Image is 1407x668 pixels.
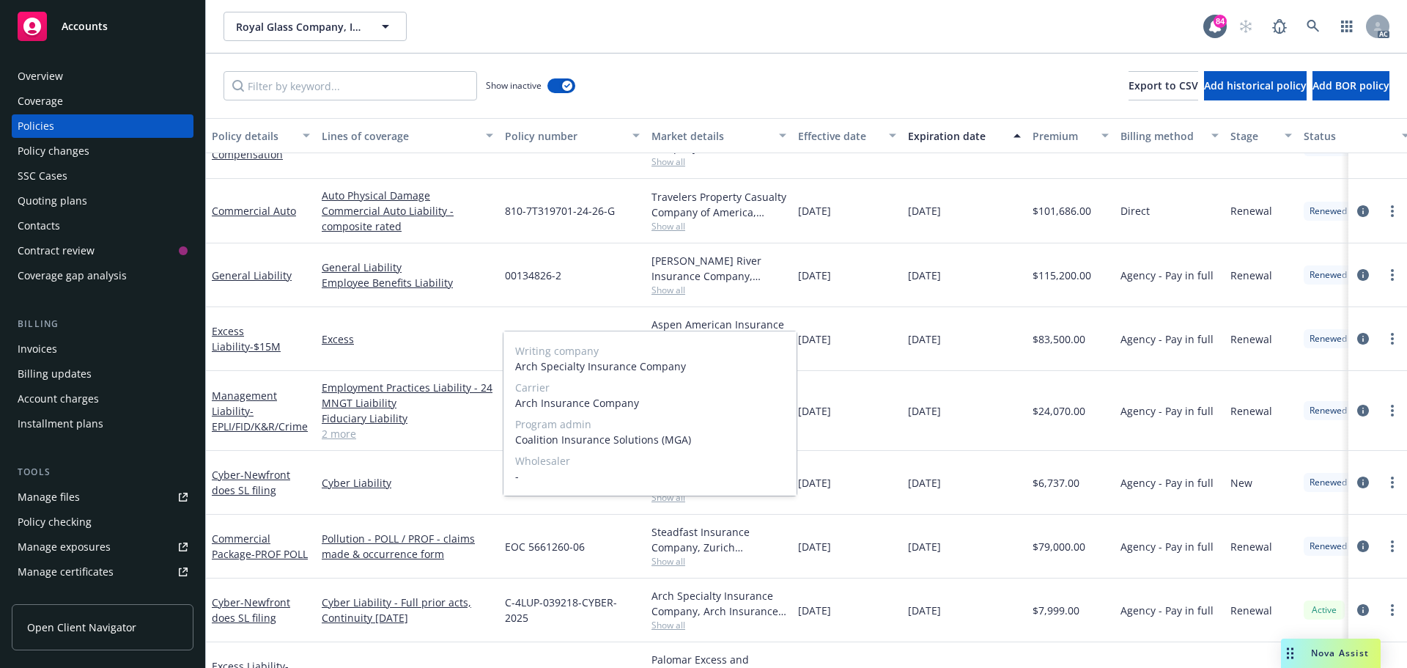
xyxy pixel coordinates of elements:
[12,164,193,188] a: SSC Cases
[18,412,103,436] div: Installment plans
[1120,603,1214,618] span: Agency - Pay in full
[18,89,63,113] div: Coverage
[908,603,941,618] span: [DATE]
[505,203,615,219] span: 810-7T319701-24-26-G
[236,19,363,34] span: Royal Glass Company, Inc
[27,620,136,635] span: Open Client Navigator
[1230,331,1272,347] span: Renewal
[212,468,290,497] span: - Newfront does SL filing
[212,404,308,433] span: - EPLI/FID/K&R/Crime
[515,432,785,447] span: Coalition Insurance Solutions (MGA)
[12,412,193,436] a: Installment plans
[12,337,193,361] a: Invoices
[651,317,786,348] div: Aspen American Insurance Company, Aspen Insurance, Amwins
[322,331,493,347] a: Excess
[18,264,127,287] div: Coverage gap analysis
[212,468,290,497] a: Cyber
[212,268,292,282] a: General Liability
[1354,330,1372,348] a: circleInformation
[18,164,67,188] div: SSC Cases
[908,203,941,219] span: [DATE]
[18,189,87,213] div: Quoting plans
[486,79,542,92] span: Show inactive
[316,118,499,153] button: Lines of coverage
[322,260,493,275] a: General Liability
[798,203,831,219] span: [DATE]
[212,595,290,625] span: - Newfront does SL filing
[1354,202,1372,220] a: circleInformation
[1384,330,1401,348] a: more
[1033,539,1085,554] span: $79,000.00
[18,585,92,609] div: Manage claims
[902,118,1027,153] button: Expiration date
[1265,12,1294,41] a: Report a Bug
[515,359,785,374] span: Arch Specialty Insurance Company
[1304,128,1393,144] div: Status
[1120,475,1214,491] span: Agency - Pay in full
[1384,601,1401,619] a: more
[1120,268,1214,283] span: Agency - Pay in full
[646,118,792,153] button: Market details
[798,128,880,144] div: Effective date
[322,595,493,625] a: Cyber Liability - Full prior acts, Continuity [DATE]
[1310,205,1347,218] span: Renewed
[322,475,493,491] a: Cyber Liability
[651,619,786,631] span: Show all
[1129,71,1198,100] button: Export to CSV
[322,426,493,441] a: 2 more
[18,510,92,534] div: Policy checking
[12,535,193,559] a: Manage exposures
[798,268,831,283] span: [DATE]
[1299,12,1328,41] a: Search
[1120,403,1214,419] span: Agency - Pay in full
[908,268,941,283] span: [DATE]
[1310,540,1347,553] span: Renewed
[1310,404,1347,417] span: Renewed
[251,547,308,561] span: - PROF POLL
[798,403,831,419] span: [DATE]
[1354,266,1372,284] a: circleInformation
[224,12,407,41] button: Royal Glass Company, Inc
[206,118,316,153] button: Policy details
[1310,268,1347,282] span: Renewed
[18,560,114,584] div: Manage certificates
[18,139,89,163] div: Policy changes
[1033,128,1093,144] div: Premium
[212,389,308,433] a: Management Liability
[1384,266,1401,284] a: more
[651,155,786,168] span: Show all
[1384,402,1401,419] a: more
[212,324,281,353] a: Excess Liability
[18,214,60,238] div: Contacts
[499,118,646,153] button: Policy number
[515,469,785,484] span: -
[1033,268,1091,283] span: $115,200.00
[1312,78,1389,92] span: Add BOR policy
[212,595,290,625] a: Cyber
[1384,474,1401,491] a: more
[322,380,493,411] a: Employment Practices Liability - 24 MNGT Liaibility
[1214,15,1227,28] div: 84
[1230,128,1276,144] div: Stage
[515,416,785,432] span: Program admin
[651,524,786,555] div: Steadfast Insurance Company, Zurich Insurance Group
[1384,537,1401,555] a: more
[12,585,193,609] a: Manage claims
[322,275,493,290] a: Employee Benefits Liability
[12,114,193,138] a: Policies
[1033,603,1079,618] span: $7,999.00
[212,204,296,218] a: Commercial Auto
[12,465,193,480] div: Tools
[322,128,477,144] div: Lines of coverage
[1129,78,1198,92] span: Export to CSV
[792,118,902,153] button: Effective date
[12,387,193,411] a: Account charges
[1311,647,1369,659] span: Nova Assist
[1384,202,1401,220] a: more
[12,510,193,534] a: Policy checking
[1225,118,1298,153] button: Stage
[18,239,95,263] div: Contract review
[322,411,493,426] a: Fiduciary Liability
[798,475,831,491] span: [DATE]
[651,128,770,144] div: Market details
